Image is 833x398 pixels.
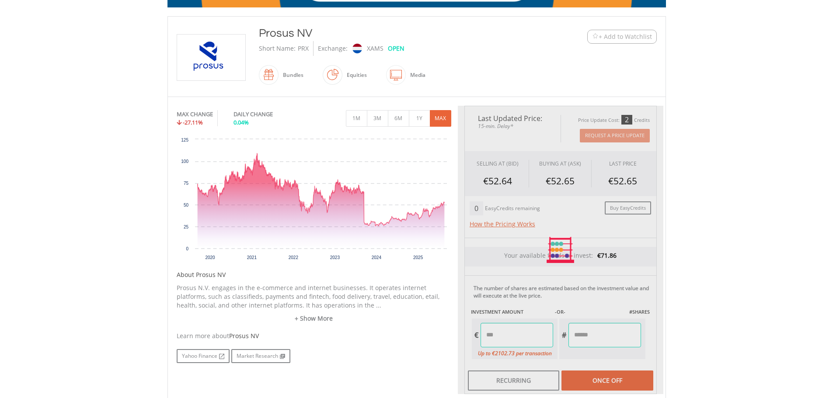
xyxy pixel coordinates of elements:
button: 1M [346,110,367,127]
div: Media [406,65,425,86]
div: OPEN [388,41,404,56]
span: + Add to Watchlist [599,32,652,41]
text: 25 [183,225,188,229]
div: Chart. Highcharts interactive chart. [177,135,451,266]
img: EQU.NL.PRX.png [178,35,244,80]
div: Short Name: [259,41,296,56]
svg: Interactive chart [177,135,451,266]
text: 75 [183,181,188,186]
div: Bundles [279,65,303,86]
div: XAMS [367,41,383,56]
text: 2022 [288,255,298,260]
div: PRX [298,41,309,56]
img: xams.png [352,44,362,53]
div: Learn more about [177,332,451,340]
img: Watchlist [592,33,599,40]
text: 50 [183,203,188,208]
a: Market Research [231,349,290,363]
text: 125 [181,138,188,142]
button: MAX [430,110,451,127]
button: 6M [388,110,409,127]
text: 2021 [247,255,257,260]
div: Exchange: [318,41,348,56]
a: + Show More [177,314,451,323]
button: 3M [367,110,388,127]
div: Prosus NV [259,25,533,41]
text: 2020 [205,255,215,260]
div: DAILY CHANGE [234,110,302,118]
text: 2025 [413,255,423,260]
text: 2023 [330,255,340,260]
a: Yahoo Finance [177,349,230,363]
span: Prosus NV [229,332,259,340]
text: 2024 [371,255,381,260]
text: 0 [186,246,188,251]
text: 100 [181,159,188,164]
button: 1Y [409,110,430,127]
p: Prosus N.V. engages in the e-commerce and internet businesses. It operates internet platforms, su... [177,284,451,310]
h5: About Prosus NV [177,270,451,279]
div: MAX CHANGE [177,110,213,118]
button: Watchlist + Add to Watchlist [587,30,657,44]
span: 0.04% [234,118,249,126]
div: Equities [342,65,367,86]
span: -27.11% [183,118,203,126]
